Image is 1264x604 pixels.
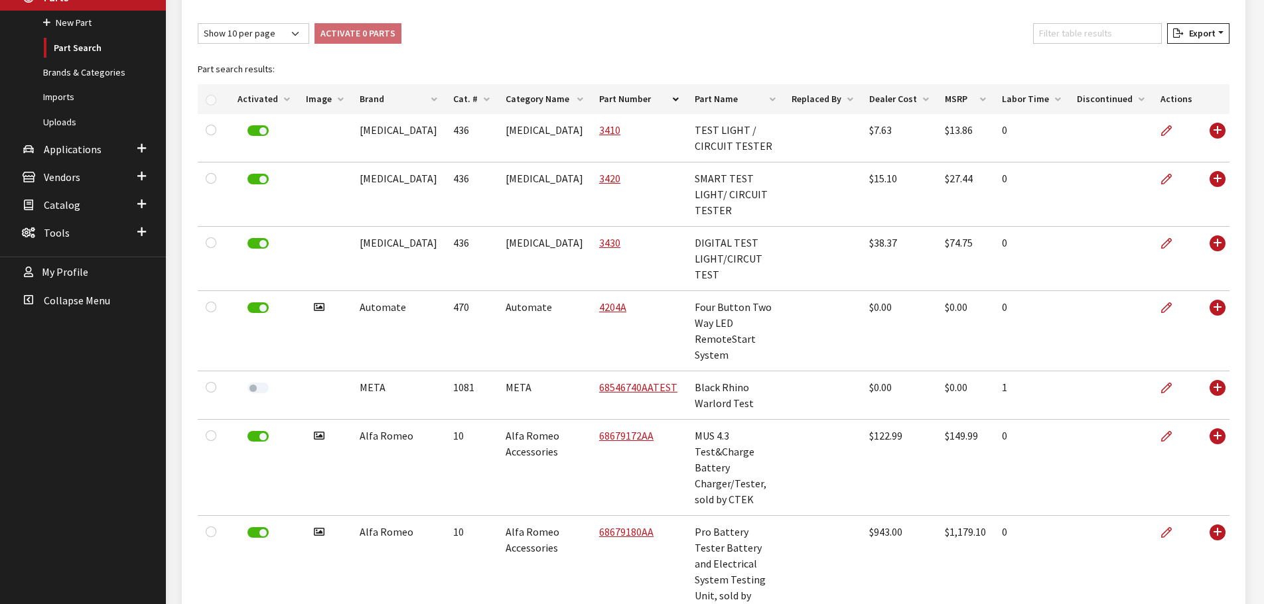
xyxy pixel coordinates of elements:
th: Category Name: activate to sort column ascending [498,84,591,114]
label: Deactivate Part [247,302,269,313]
a: 3410 [599,123,620,137]
a: 4204A [599,300,626,314]
span: Collapse Menu [44,294,110,307]
th: Actions [1153,84,1200,114]
td: $74.75 [937,227,994,291]
td: $122.99 [861,420,937,516]
caption: Part search results: [198,54,1229,84]
span: Applications [44,143,102,156]
td: Use Enter key to show more/less [1200,227,1229,291]
th: Activated: activate to sort column ascending [230,84,298,114]
a: 68679180AA [599,525,654,538]
a: Edit Part [1160,114,1183,147]
a: Edit Part [1160,371,1183,404]
th: Discontinued: activate to sort column ascending [1069,84,1153,114]
label: Deactivate Part [247,174,269,184]
a: Edit Part [1160,227,1183,260]
th: Dealer Cost: activate to sort column ascending [861,84,937,114]
a: Edit Part [1160,420,1183,453]
td: 470 [445,291,498,371]
td: META [498,371,591,420]
a: 3430 [599,236,620,249]
label: Deactivate Part [247,125,269,136]
td: 1081 [445,371,498,420]
td: 436 [445,162,498,227]
td: $0.00 [861,291,937,371]
label: Deactivate Part [247,527,269,538]
i: Has image [314,431,324,442]
td: 436 [445,227,498,291]
td: Use Enter key to show more/less [1200,162,1229,227]
span: Tools [44,226,70,239]
td: $15.10 [861,162,937,227]
td: $27.44 [937,162,994,227]
a: Edit Part [1160,291,1183,324]
td: 10 [445,420,498,516]
th: Cat. #: activate to sort column ascending [445,84,498,114]
td: [MEDICAL_DATA] [352,227,445,291]
i: Has image [314,527,324,538]
td: $38.37 [861,227,937,291]
th: MSRP: activate to sort column ascending [937,84,994,114]
td: SMART TEST LIGHT/ CIRCUIT TESTER [687,162,784,227]
a: Edit Part [1160,516,1183,549]
label: Activate Part [247,383,269,393]
td: [MEDICAL_DATA] [352,162,445,227]
button: Export [1167,23,1229,44]
td: Black Rhino Warlord Test [687,371,784,420]
td: 1 [994,371,1069,420]
td: 0 [994,227,1069,291]
span: My Profile [42,266,88,279]
a: Edit Part [1160,162,1183,196]
td: $13.86 [937,114,994,162]
td: DIGITAL TEST LIGHT/CIRCUT TEST [687,227,784,291]
td: 0 [994,162,1069,227]
a: 3420 [599,172,620,185]
td: 0 [994,420,1069,516]
span: Vendors [44,170,80,184]
td: Use Enter key to show more/less [1200,420,1229,516]
td: [MEDICAL_DATA] [352,114,445,162]
a: 68679172AA [599,429,654,442]
td: Use Enter key to show more/less [1200,291,1229,371]
span: Catalog [44,198,80,211]
td: $7.63 [861,114,937,162]
td: MUS 4.3 Test&Charge Battery Charger/Tester, sold by CTEK [687,420,784,516]
td: Four Button Two Way LED RemoteStart System [687,291,784,371]
td: $0.00 [937,291,994,371]
th: Part Number: activate to sort column descending [591,84,687,114]
th: Labor Time: activate to sort column ascending [994,84,1069,114]
td: [MEDICAL_DATA] [498,114,591,162]
th: Brand: activate to sort column ascending [352,84,445,114]
label: Deactivate Part [247,431,269,442]
td: META [352,371,445,420]
td: Automate [352,291,445,371]
td: $0.00 [861,371,937,420]
td: [MEDICAL_DATA] [498,162,591,227]
td: $149.99 [937,420,994,516]
td: [MEDICAL_DATA] [498,227,591,291]
td: Alfa Romeo Accessories [498,420,591,516]
th: Image: activate to sort column ascending [298,84,352,114]
td: 0 [994,114,1069,162]
td: Use Enter key to show more/less [1200,371,1229,420]
span: Export [1184,27,1216,39]
td: 0 [994,291,1069,371]
td: Automate [498,291,591,371]
td: Use Enter key to show more/less [1200,114,1229,162]
td: Alfa Romeo [352,420,445,516]
label: Deactivate Part [247,238,269,249]
td: 436 [445,114,498,162]
td: TEST LIGHT / CIRCUIT TESTER [687,114,784,162]
th: Replaced By: activate to sort column ascending [784,84,861,114]
input: Filter table results [1033,23,1162,44]
a: 68546740AATEST [599,381,677,394]
td: $0.00 [937,371,994,420]
i: Has image [314,302,324,313]
th: Part Name: activate to sort column ascending [687,84,784,114]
